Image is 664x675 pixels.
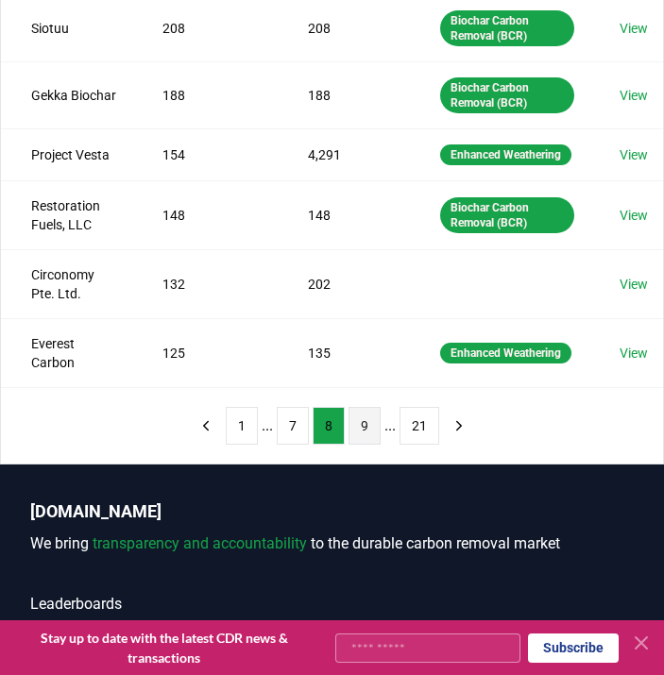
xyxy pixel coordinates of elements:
[30,498,634,525] p: [DOMAIN_NAME]
[190,407,222,445] button: previous page
[313,407,345,445] button: 8
[132,180,278,249] td: 148
[226,407,258,445] button: 1
[132,128,278,180] td: 154
[1,128,132,180] td: Project Vesta
[620,275,648,294] a: View
[93,534,307,552] span: transparency and accountability
[620,19,648,38] a: View
[262,414,273,437] li: ...
[440,144,571,165] div: Enhanced Weathering
[400,407,439,445] button: 21
[1,180,132,249] td: Restoration Fuels, LLC
[132,318,278,387] td: 125
[278,318,410,387] td: 135
[620,145,648,164] a: View
[443,407,475,445] button: next page
[1,318,132,387] td: Everest Carbon
[132,249,278,318] td: 132
[440,197,574,233] div: Biochar Carbon Removal (BCR)
[30,619,634,642] a: CDR Map
[278,61,410,128] td: 188
[278,180,410,249] td: 148
[30,593,634,616] a: Leaderboards
[1,61,132,128] td: Gekka Biochar
[440,343,571,363] div: Enhanced Weathering
[1,249,132,318] td: Circonomy Pte. Ltd.
[384,414,396,437] li: ...
[277,407,309,445] button: 7
[620,344,648,363] a: View
[278,249,410,318] td: 202
[620,206,648,225] a: View
[132,61,278,128] td: 188
[349,407,381,445] button: 9
[440,77,574,113] div: Biochar Carbon Removal (BCR)
[440,10,574,46] div: Biochar Carbon Removal (BCR)
[620,86,648,105] a: View
[30,532,634,555] p: We bring to the durable carbon removal market
[278,128,410,180] td: 4,291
